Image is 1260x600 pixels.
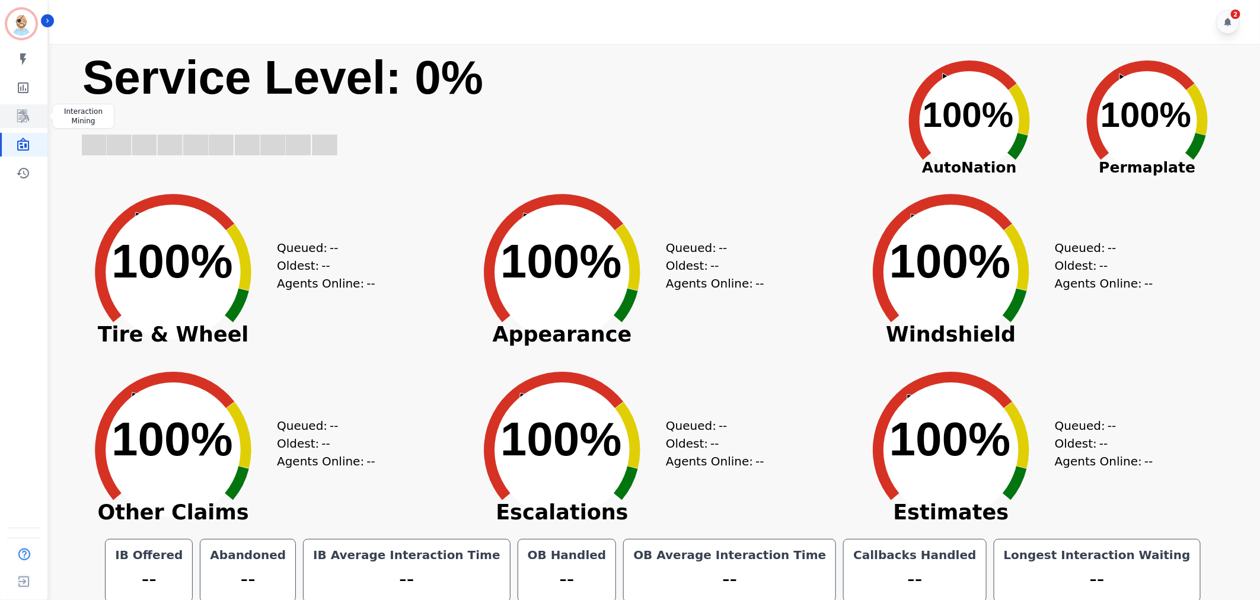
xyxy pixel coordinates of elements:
span: -- [1108,239,1116,257]
text: 100% [889,413,1011,465]
span: -- [1099,435,1108,452]
div: 2 [1231,9,1240,19]
text: Service Level: 0% [82,51,483,104]
div: Queued: [277,239,366,257]
span: -- [330,239,338,257]
span: -- [1144,452,1153,470]
span: -- [1144,275,1153,292]
span: Tire & Wheel [69,328,277,340]
div: Agents Online: [277,275,378,292]
div: Queued: [277,417,366,435]
div: Queued: [666,239,755,257]
span: -- [1099,257,1108,275]
div: Oldest: [277,257,366,275]
span: -- [321,257,330,275]
div: -- [851,563,978,595]
span: Estimates [847,506,1055,518]
div: Oldest: [1055,435,1144,452]
div: OB Handled [525,547,609,563]
text: 100% [500,413,622,465]
span: Windshield [847,328,1055,340]
span: -- [366,275,375,292]
div: Queued: [666,417,755,435]
span: -- [755,275,764,292]
div: Queued: [1055,239,1144,257]
div: Oldest: [666,257,755,275]
text: 100% [1100,95,1191,135]
span: -- [1108,417,1116,435]
div: Oldest: [277,435,366,452]
span: -- [366,452,375,470]
div: OB Average Interaction Time [631,547,828,563]
div: -- [311,563,503,595]
div: Oldest: [1055,257,1144,275]
span: Permaplate [1058,157,1236,179]
span: -- [321,435,330,452]
div: Agents Online: [666,452,767,470]
span: Appearance [458,328,666,340]
span: Escalations [458,506,666,518]
div: IB Offered [113,547,185,563]
div: Agents Online: [277,452,378,470]
img: Bordered avatar [7,9,36,38]
text: 100% [923,95,1013,135]
div: -- [525,563,609,595]
div: -- [1001,563,1193,595]
span: -- [330,417,338,435]
svg: Service Level: 0% [81,49,878,176]
div: Abandoned [208,547,288,563]
div: Oldest: [666,435,755,452]
span: AutoNation [881,157,1058,179]
span: -- [719,417,727,435]
span: Other Claims [69,506,277,518]
div: Agents Online: [1055,275,1156,292]
div: Callbacks Handled [851,547,978,563]
text: 100% [111,235,233,288]
span: -- [719,239,727,257]
div: -- [113,563,185,595]
div: Agents Online: [1055,452,1156,470]
text: 100% [889,235,1011,288]
div: -- [208,563,288,595]
div: Queued: [1055,417,1144,435]
span: -- [755,452,764,470]
span: -- [710,257,719,275]
div: Longest Interaction Waiting [1001,547,1193,563]
div: -- [631,563,828,595]
div: IB Average Interaction Time [311,547,503,563]
text: 100% [111,413,233,465]
text: 100% [500,235,622,288]
div: Agents Online: [666,275,767,292]
span: -- [710,435,719,452]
